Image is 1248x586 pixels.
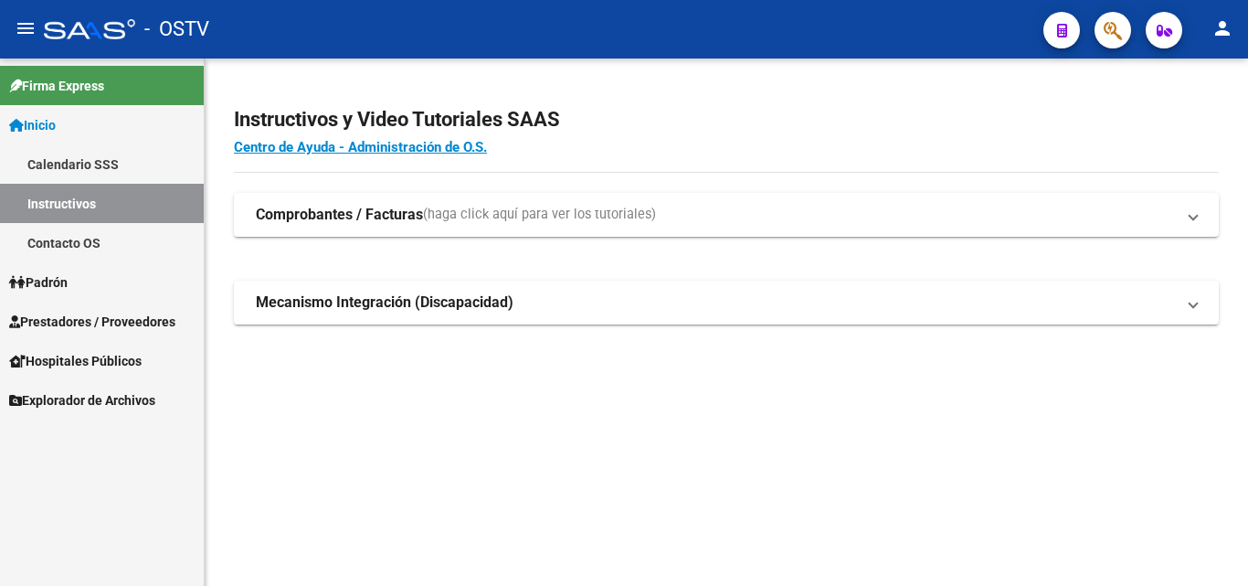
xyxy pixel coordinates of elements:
strong: Mecanismo Integración (Discapacidad) [256,293,513,313]
span: Prestadores / Proveedores [9,312,175,332]
mat-icon: person [1211,17,1233,39]
mat-icon: menu [15,17,37,39]
mat-expansion-panel-header: Comprobantes / Facturas(haga click aquí para ver los tutoriales) [234,193,1219,237]
span: - OSTV [144,9,209,49]
span: Hospitales Públicos [9,351,142,371]
span: Explorador de Archivos [9,390,155,410]
span: (haga click aquí para ver los tutoriales) [423,205,656,225]
span: Firma Express [9,76,104,96]
iframe: Intercom live chat [1186,524,1230,568]
span: Padrón [9,272,68,293]
mat-expansion-panel-header: Mecanismo Integración (Discapacidad) [234,281,1219,325]
strong: Comprobantes / Facturas [256,205,423,225]
a: Centro de Ayuda - Administración de O.S. [234,139,487,155]
h2: Instructivos y Video Tutoriales SAAS [234,102,1219,137]
span: Inicio [9,115,56,135]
